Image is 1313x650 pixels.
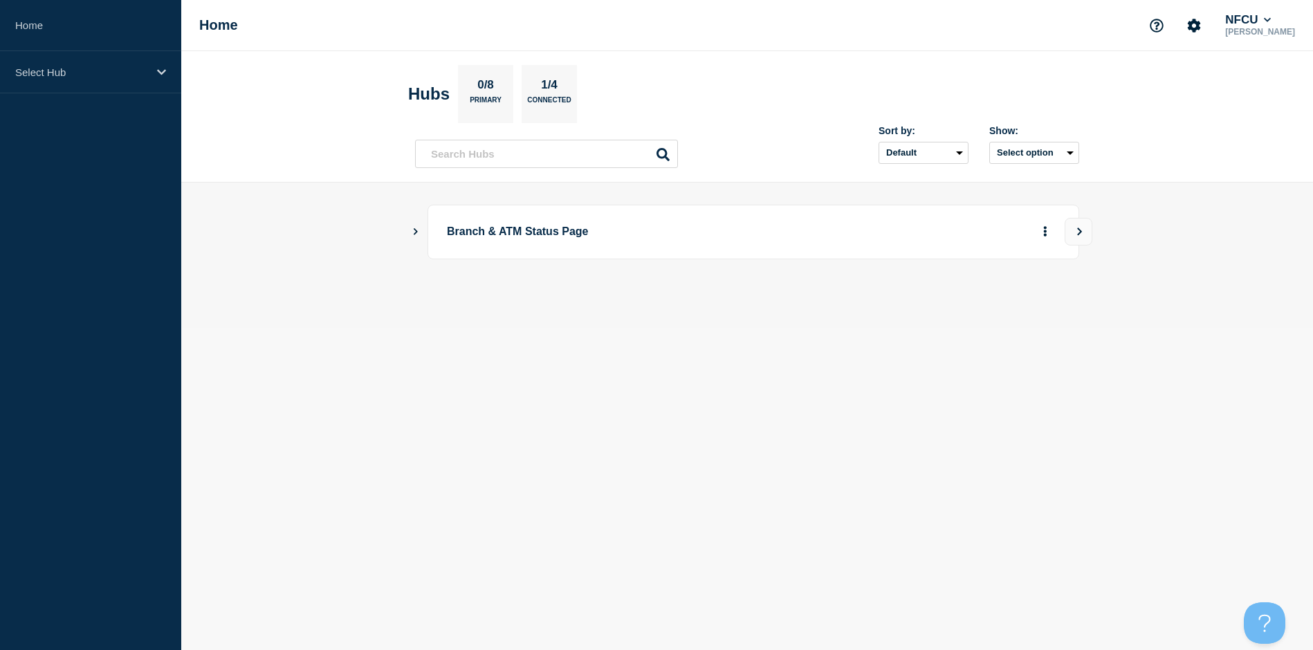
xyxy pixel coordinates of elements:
[1179,11,1209,40] button: Account settings
[1222,13,1274,27] button: NFCU
[470,96,502,111] p: Primary
[447,219,829,245] p: Branch & ATM Status Page
[527,96,571,111] p: Connected
[989,125,1079,136] div: Show:
[15,66,148,78] p: Select Hub
[989,142,1079,164] button: Select option
[1036,219,1054,245] button: More actions
[415,140,678,168] input: Search Hubs
[1142,11,1171,40] button: Support
[199,17,238,33] h1: Home
[879,142,968,164] select: Sort by
[536,78,563,96] p: 1/4
[472,78,499,96] p: 0/8
[879,125,968,136] div: Sort by:
[1222,27,1298,37] p: [PERSON_NAME]
[1244,602,1285,644] iframe: Help Scout Beacon - Open
[408,84,450,104] h2: Hubs
[412,227,419,237] button: Show Connected Hubs
[1065,218,1092,245] button: View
